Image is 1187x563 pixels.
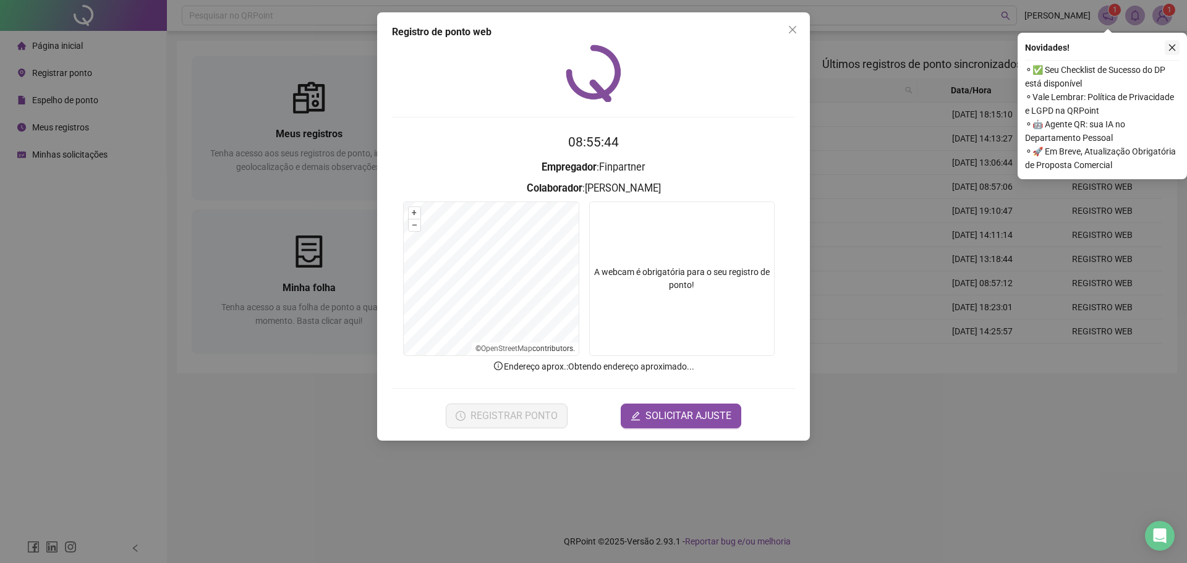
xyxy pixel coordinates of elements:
[621,404,741,428] button: editSOLICITAR AJUSTE
[645,408,731,423] span: SOLICITAR AJUSTE
[1025,63,1180,90] span: ⚬ ✅ Seu Checklist de Sucesso do DP está disponível
[392,25,795,40] div: Registro de ponto web
[568,135,619,150] time: 08:55:44
[409,207,420,219] button: +
[566,44,621,102] img: QRPoint
[1145,521,1175,551] div: Open Intercom Messenger
[392,180,795,197] h3: : [PERSON_NAME]
[1025,117,1180,145] span: ⚬ 🤖 Agente QR: sua IA no Departamento Pessoal
[392,159,795,176] h3: : Finpartner
[409,219,420,231] button: –
[446,404,568,428] button: REGISTRAR PONTO
[631,411,640,421] span: edit
[1168,43,1176,52] span: close
[1025,145,1180,172] span: ⚬ 🚀 Em Breve, Atualização Obrigatória de Proposta Comercial
[527,182,582,194] strong: Colaborador
[542,161,597,173] strong: Empregador
[392,360,795,373] p: Endereço aprox. : Obtendo endereço aproximado...
[481,344,532,353] a: OpenStreetMap
[589,201,775,356] div: A webcam é obrigatória para o seu registro de ponto!
[788,25,798,35] span: close
[475,344,575,353] li: © contributors.
[783,20,802,40] button: Close
[493,360,504,371] span: info-circle
[1025,90,1180,117] span: ⚬ Vale Lembrar: Política de Privacidade e LGPD na QRPoint
[1025,41,1070,54] span: Novidades !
